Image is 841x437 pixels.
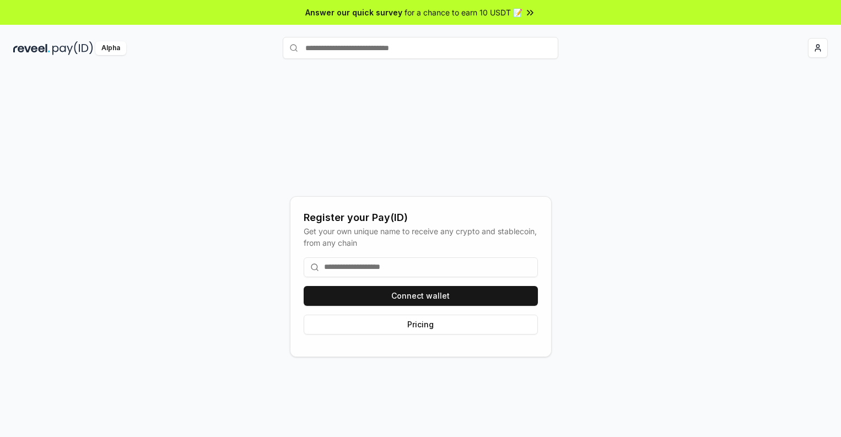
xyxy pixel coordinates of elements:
button: Connect wallet [304,286,538,306]
div: Get your own unique name to receive any crypto and stablecoin, from any chain [304,225,538,249]
span: Answer our quick survey [305,7,402,18]
button: Pricing [304,315,538,335]
img: pay_id [52,41,93,55]
img: reveel_dark [13,41,50,55]
span: for a chance to earn 10 USDT 📝 [405,7,522,18]
div: Alpha [95,41,126,55]
div: Register your Pay(ID) [304,210,538,225]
